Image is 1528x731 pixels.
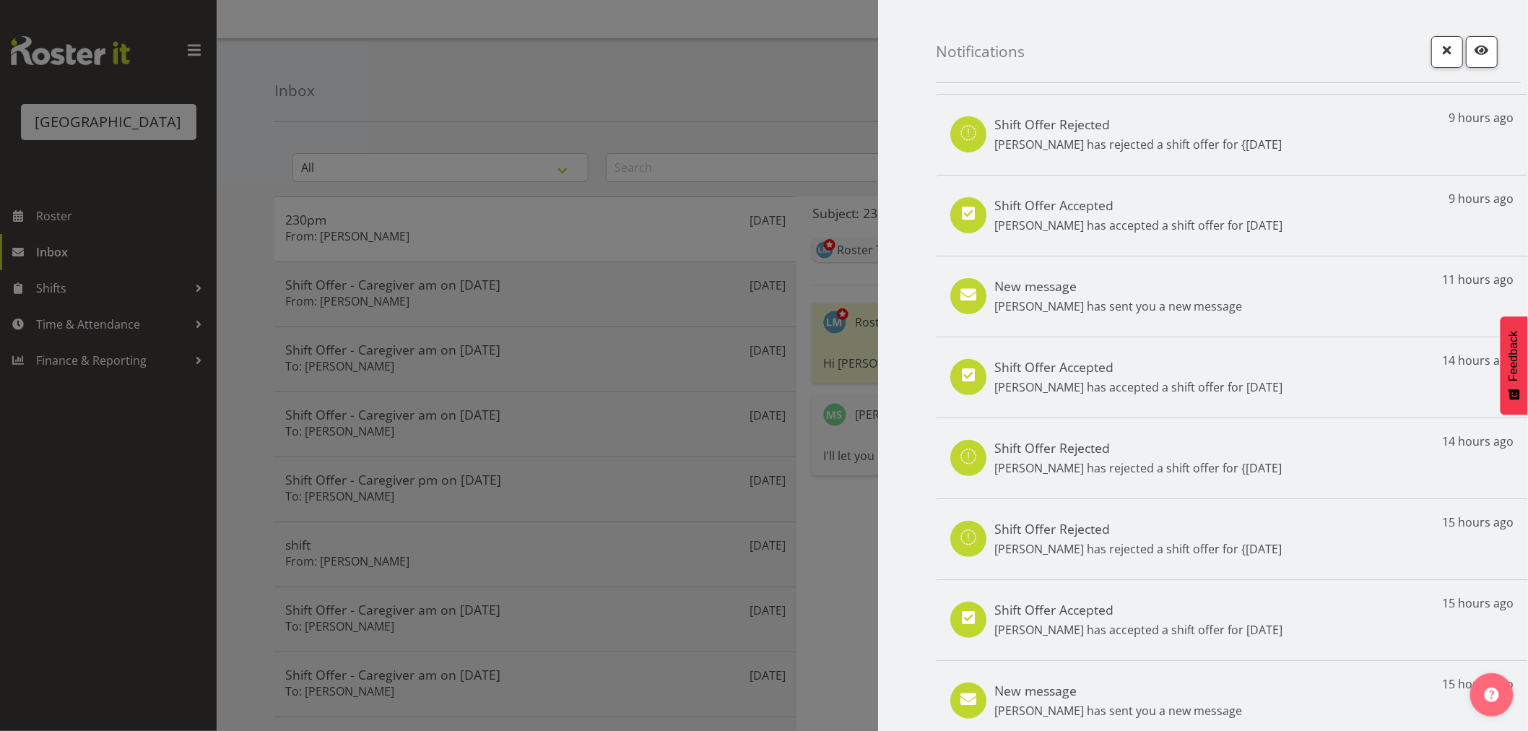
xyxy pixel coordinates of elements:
p: [PERSON_NAME] has rejected a shift offer for {[DATE] [994,540,1282,558]
h5: Shift Offer Accepted [994,359,1282,375]
p: 15 hours ago [1442,594,1514,612]
h4: Notifications [936,43,1025,60]
p: 11 hours ago [1442,271,1514,288]
h5: Shift Offer Accepted [994,197,1282,213]
h5: Shift Offer Rejected [994,440,1282,456]
h5: New message [994,683,1242,698]
p: 9 hours ago [1449,190,1514,207]
h5: Shift Offer Rejected [994,116,1282,132]
button: Close [1431,36,1463,68]
p: [PERSON_NAME] has sent you a new message [994,702,1242,719]
p: [PERSON_NAME] has accepted a shift offer for [DATE] [994,379,1282,396]
p: [PERSON_NAME] has accepted a shift offer for [DATE] [994,217,1282,234]
p: [PERSON_NAME] has sent you a new message [994,298,1242,315]
span: Feedback [1508,331,1521,381]
h5: Shift Offer Rejected [994,521,1282,537]
p: [PERSON_NAME] has accepted a shift offer for [DATE] [994,621,1282,639]
p: 14 hours ago [1442,433,1514,450]
button: Mark as read [1466,36,1498,68]
p: 15 hours ago [1442,514,1514,531]
p: [PERSON_NAME] has rejected a shift offer for {[DATE] [994,136,1282,153]
img: help-xxl-2.png [1485,688,1499,702]
h5: New message [994,278,1242,294]
p: 14 hours ago [1442,352,1514,369]
p: 15 hours ago [1442,675,1514,693]
p: [PERSON_NAME] has rejected a shift offer for {[DATE] [994,459,1282,477]
h5: Shift Offer Accepted [994,602,1282,618]
button: Feedback - Show survey [1501,316,1528,415]
p: 9 hours ago [1449,109,1514,126]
